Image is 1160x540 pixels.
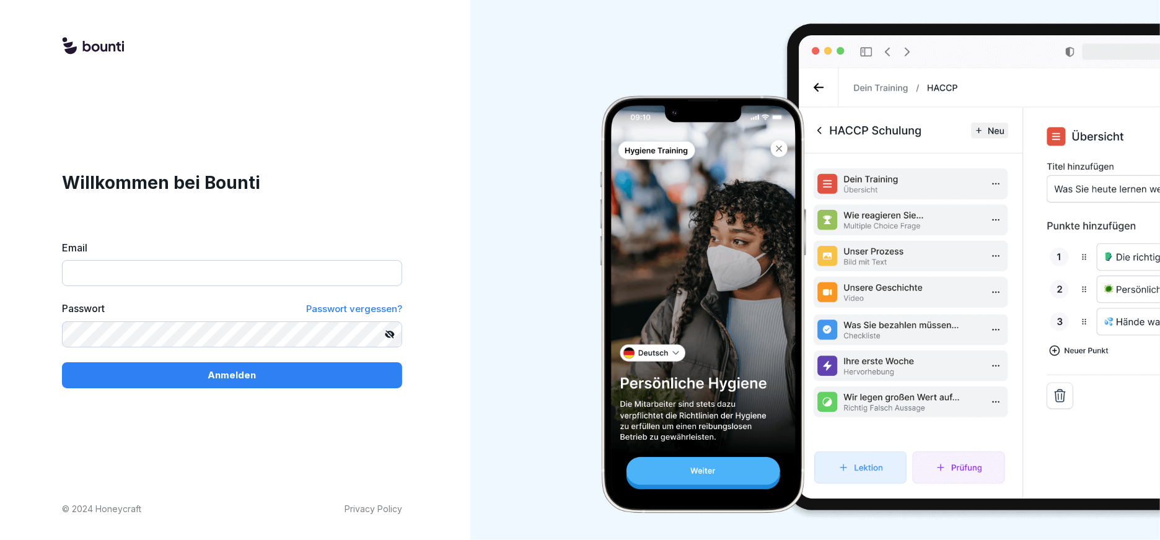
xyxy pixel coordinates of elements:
[62,240,402,255] label: Email
[62,502,141,515] p: © 2024 Honeycraft
[62,301,105,316] label: Passwort
[62,362,402,388] button: Anmelden
[62,37,124,56] img: logo.svg
[345,502,402,515] a: Privacy Policy
[208,368,256,382] p: Anmelden
[62,170,402,196] h1: Willkommen bei Bounti
[306,301,402,316] a: Passwort vergessen?
[306,303,402,315] span: Passwort vergessen?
